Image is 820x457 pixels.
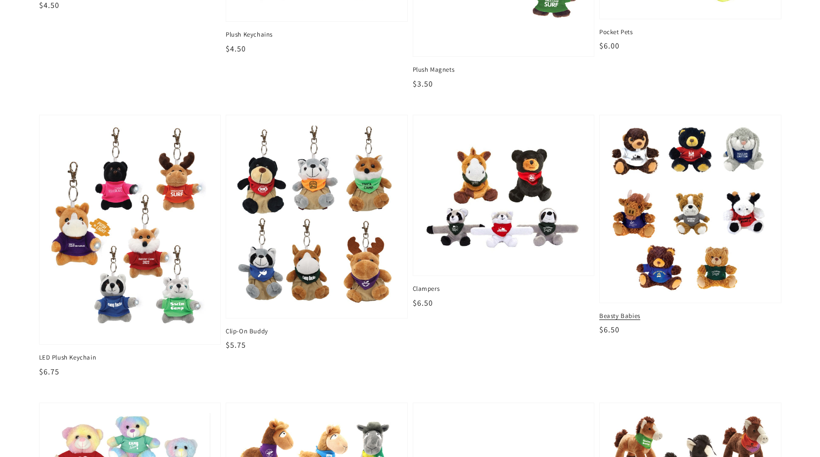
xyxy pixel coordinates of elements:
[39,366,59,377] span: $6.75
[599,28,781,37] span: Pocket Pets
[413,284,595,293] span: Clampers
[226,44,246,54] span: $4.50
[226,115,408,351] a: Clip-On Buddy Clip-On Buddy $5.75
[226,327,408,336] span: Clip-On Buddy
[413,79,433,89] span: $3.50
[49,125,211,335] img: LED Plush Keychain
[599,324,620,335] span: $6.50
[226,30,408,39] span: Plush Keychains
[39,353,221,362] span: LED Plush Keychain
[413,298,433,308] span: $6.50
[423,125,584,266] img: Clampers
[599,115,781,336] a: Beasty Babies Beasty Babies $6.50
[226,340,246,350] span: $5.75
[599,41,620,51] span: $6.00
[39,115,221,378] a: LED Plush Keychain LED Plush Keychain $6.75
[413,65,595,74] span: Plush Magnets
[599,312,781,320] span: Beasty Babies
[236,125,397,308] img: Clip-On Buddy
[607,122,773,295] img: Beasty Babies
[413,115,595,309] a: Clampers Clampers $6.50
